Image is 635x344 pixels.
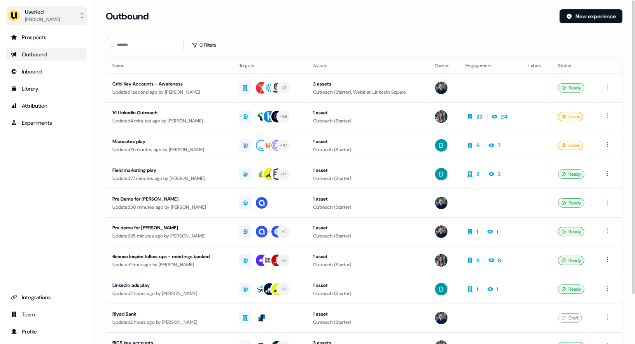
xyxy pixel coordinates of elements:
[233,58,307,73] th: Targets
[313,195,423,203] div: 1 asset
[6,291,87,304] a: Go to integrations
[476,257,479,264] div: 6
[476,228,478,236] div: 1
[282,84,286,91] div: + 2
[112,281,227,289] div: LinkedIn ads play
[6,48,87,61] a: Go to outbound experience
[435,110,448,123] img: Charlotte
[313,80,423,88] div: 3 assets
[313,310,423,318] div: 1 asset
[435,225,448,238] img: James
[558,141,583,150] div: Issues
[313,117,423,125] div: Outreach (Starter)
[558,285,584,294] div: Ready
[501,113,507,120] div: 24
[307,58,429,73] th: Assets
[558,169,584,179] div: Ready
[313,281,423,289] div: 1 asset
[112,318,227,326] div: Updated 2 hours ago by [PERSON_NAME]
[498,141,500,149] div: 7
[6,65,87,78] a: Go to Inbound
[187,39,221,51] button: 0 Filters
[11,102,82,110] div: Attribution
[6,82,87,95] a: Go to templates
[435,168,448,180] img: David
[280,113,287,120] div: + 98
[497,228,499,236] div: 1
[112,175,227,182] div: Updated 27 minutes ago by [PERSON_NAME]
[459,58,522,73] th: Engagement
[476,113,483,120] div: 23
[476,170,479,178] div: 2
[313,253,423,260] div: 1 asset
[6,117,87,129] a: Go to experiments
[112,166,227,174] div: Field marketing play
[112,253,227,260] div: 6sense Inspire follow ups - meetings booked
[281,286,286,293] div: + 5
[11,311,82,318] div: Team
[112,109,227,117] div: 1:1 Linkedin Outreach
[112,195,227,203] div: Pre Demo for [PERSON_NAME]
[106,58,233,73] th: Name
[558,83,584,93] div: Ready
[11,51,82,58] div: Outbound
[476,285,478,293] div: 1
[282,228,286,235] div: + 1
[558,227,584,236] div: Ready
[6,308,87,321] a: Go to team
[435,197,448,209] img: James
[112,261,227,269] div: Updated 1 hour ago by [PERSON_NAME]
[112,146,227,154] div: Updated 19 minutes ago by [PERSON_NAME]
[552,58,597,73] th: Status
[313,175,423,182] div: Outreach (Starter)
[313,224,423,232] div: 1 asset
[476,141,479,149] div: 6
[313,88,423,96] div: Outreach (Starter), Webinar, LinkedIn Square
[313,203,423,211] div: Outreach (Starter)
[313,290,423,297] div: Outreach (Starter)
[313,146,423,154] div: Outreach (Starter)
[435,254,448,267] img: Charlotte
[558,256,584,265] div: Ready
[313,109,423,117] div: 1 asset
[313,261,423,269] div: Outreach (Starter)
[112,232,227,240] div: Updated 35 minutes ago by [PERSON_NAME]
[522,58,552,73] th: Labels
[11,33,82,41] div: Prospects
[498,257,501,264] div: 6
[313,232,423,240] div: Outreach (Starter)
[25,16,60,23] div: [PERSON_NAME]
[112,290,227,297] div: Updated 2 hours ago by [PERSON_NAME]
[11,68,82,75] div: Inbound
[313,166,423,174] div: 1 asset
[11,119,82,127] div: Experiments
[11,328,82,335] div: Profile
[6,31,87,44] a: Go to prospects
[558,112,583,121] div: Issues
[435,139,448,152] img: David
[313,318,423,326] div: Outreach (Starter)
[112,138,227,145] div: Microsites play
[266,228,273,236] div: HU
[560,9,623,23] button: New experience
[106,10,149,22] h3: Outbound
[280,142,287,149] div: + 47
[429,58,460,73] th: Owner
[112,80,227,88] div: Cribl Key Accounts - Awareness
[11,85,82,93] div: Library
[6,325,87,338] a: Go to profile
[6,6,87,25] button: Userled[PERSON_NAME]
[112,117,227,125] div: Updated 4 minutes ago by [PERSON_NAME]
[281,171,287,178] div: + 12
[25,8,60,16] div: Userled
[558,198,584,208] div: Ready
[558,313,582,323] div: Draft
[435,283,448,295] img: David
[497,285,499,293] div: 1
[435,82,448,94] img: James
[313,138,423,145] div: 1 asset
[435,312,448,324] img: James
[6,100,87,112] a: Go to attribution
[112,224,227,232] div: Pre demo for [PERSON_NAME]
[11,293,82,301] div: Integrations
